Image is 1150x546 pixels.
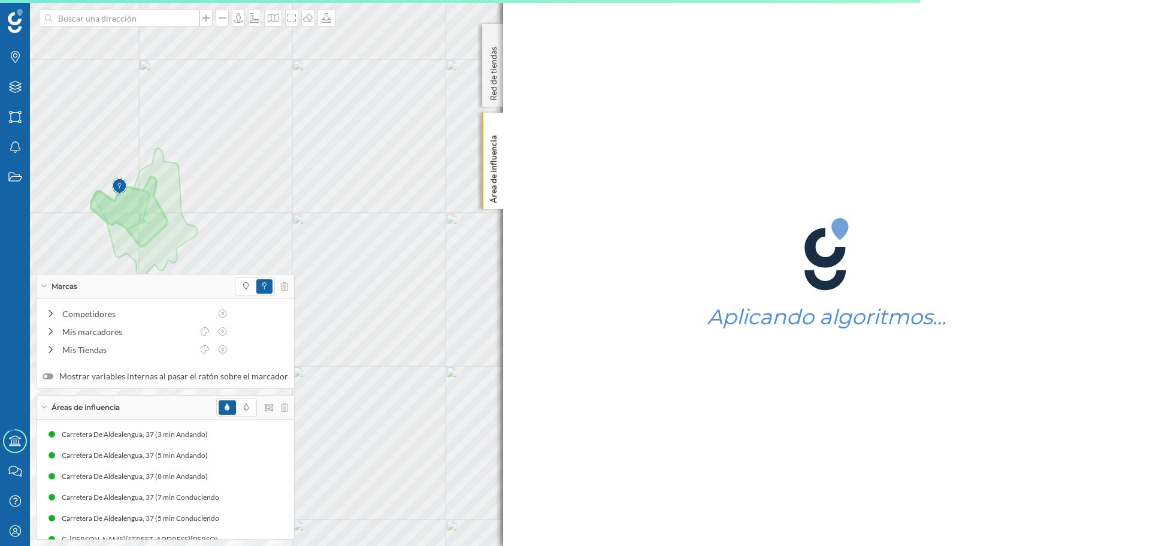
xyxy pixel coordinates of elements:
[488,42,500,101] p: Red de tiendas
[62,450,214,461] div: Carretera De Aldealengua, 37 (5 min Andando)
[62,307,211,320] div: Competidores
[488,131,500,203] p: Área de influencia
[24,8,66,19] span: Soporte
[62,343,193,356] div: Mis Tiendas
[52,402,120,413] span: Áreas de influencia
[112,175,127,199] img: Marker
[707,306,946,328] h1: Aplicando algoritmos…
[62,325,193,338] div: Mis marcadores
[62,533,307,545] div: C. [PERSON_NAME][STREET_ADDRESS][PERSON_NAME] (3 min Andando)
[62,429,214,441] div: Carretera De Aldealengua, 37 (3 min Andando)
[62,512,228,524] div: Carretera De Aldealengua, 37 (5 min Conduciendo)
[62,491,228,503] div: Carretera De Aldealengua, 37 (7 min Conduciendo)
[8,9,23,33] img: Geoblink Logo
[52,281,77,292] span: Marcas
[43,370,288,382] label: Mostrar variables internas al pasar el ratón sobre el marcador
[62,470,214,482] div: Carretera De Aldealengua, 37 (8 min Andando)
